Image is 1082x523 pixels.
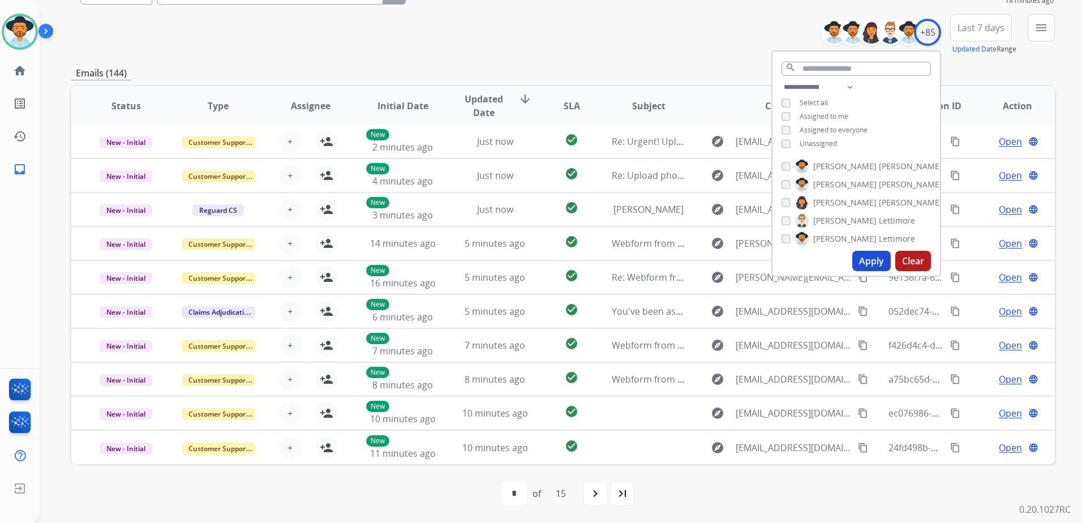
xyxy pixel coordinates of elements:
mat-icon: check_circle [565,201,578,215]
span: 8 minutes ago [465,373,525,385]
mat-icon: language [1028,204,1038,215]
mat-icon: history [13,130,27,143]
button: Clear [895,251,931,271]
mat-icon: menu [1034,21,1048,35]
span: Type [208,99,229,113]
span: + [287,338,293,352]
span: + [287,135,293,148]
span: Customer Support [182,408,255,420]
span: [PERSON_NAME] [879,179,942,190]
mat-icon: person_add [320,441,333,455]
button: + [279,334,302,357]
mat-icon: person_add [320,237,333,250]
mat-icon: person_add [320,135,333,148]
mat-icon: content_copy [950,340,960,350]
span: Initial Date [377,99,428,113]
span: Open [999,441,1022,455]
mat-icon: language [1028,408,1038,418]
span: [EMAIL_ADDRESS][DOMAIN_NAME] [736,135,852,148]
span: Webform from [EMAIL_ADDRESS][DOMAIN_NAME] on [DATE] [612,339,868,351]
span: 10 minutes ago [462,407,528,419]
span: Just now [477,169,513,182]
mat-icon: language [1028,170,1038,181]
span: + [287,372,293,386]
span: + [287,169,293,182]
span: Assigned to me [800,112,848,121]
mat-icon: language [1028,136,1038,147]
span: Customer Support [182,374,255,386]
span: Just now [477,135,513,148]
button: + [279,402,302,425]
mat-icon: home [13,64,27,78]
mat-icon: language [1028,238,1038,248]
span: [PERSON_NAME] [813,197,877,208]
div: 15 [547,482,575,505]
mat-icon: content_copy [950,443,960,453]
span: Updated Date [458,92,509,119]
span: 4 minutes ago [372,175,433,187]
mat-icon: navigate_next [589,487,602,500]
span: f426d4c4-dbca-4fec-a3c9-fbf8033882b7 [888,339,1054,351]
span: New - Initial [100,204,152,216]
span: + [287,237,293,250]
mat-icon: content_copy [858,443,868,453]
span: Open [999,169,1022,182]
button: Last 7 days [950,14,1012,41]
span: [PERSON_NAME] [813,233,877,245]
mat-icon: inbox [13,162,27,176]
span: 14 minutes ago [370,237,436,250]
button: Updated Date [952,45,997,54]
mat-icon: content_copy [950,136,960,147]
span: New - Initial [100,340,152,352]
mat-icon: content_copy [858,408,868,418]
span: Open [999,135,1022,148]
span: + [287,203,293,216]
span: Open [999,372,1022,386]
mat-icon: check_circle [565,167,578,181]
span: + [287,406,293,420]
button: + [279,300,302,323]
mat-icon: check_circle [565,269,578,282]
span: Status [111,99,141,113]
span: [EMAIL_ADDRESS][DOMAIN_NAME] [736,305,852,318]
span: [PERSON_NAME][EMAIL_ADDRESS][PERSON_NAME][DOMAIN_NAME] [736,237,852,250]
span: Customer Support [182,443,255,455]
span: Customer Support [182,272,255,284]
span: New - Initial [100,408,152,420]
span: ec076986-106c-4efc-8080-8904a544ebc1 [888,407,1059,419]
mat-icon: explore [711,406,724,420]
mat-icon: check_circle [565,371,578,384]
span: Open [999,338,1022,352]
span: Assigned to everyone [800,125,868,135]
span: Open [999,203,1022,216]
span: New - Initial [100,170,152,182]
span: [PERSON_NAME] [813,215,877,226]
span: 5 minutes ago [465,305,525,318]
mat-icon: explore [711,271,724,284]
span: 6 minutes ago [372,311,433,323]
span: New - Initial [100,374,152,386]
p: New [366,265,389,276]
mat-icon: explore [711,169,724,182]
button: Apply [852,251,891,271]
span: 10 minutes ago [462,441,528,454]
span: Webform from [PERSON_NAME][EMAIL_ADDRESS][PERSON_NAME][DOMAIN_NAME] on [DATE] - Emailed # 6 [612,237,1065,250]
mat-icon: content_copy [950,170,960,181]
mat-icon: content_copy [950,272,960,282]
span: Just now [477,203,513,216]
mat-icon: last_page [616,487,629,500]
span: 7 minutes ago [372,345,433,357]
span: Select all [800,98,828,108]
mat-icon: person_add [320,338,333,352]
button: + [279,232,302,255]
mat-icon: language [1028,306,1038,316]
span: 16 minutes ago [370,277,436,289]
p: New [366,299,389,310]
mat-icon: content_copy [950,306,960,316]
span: [EMAIL_ADDRESS][DOMAIN_NAME] [736,406,852,420]
mat-icon: search [785,62,796,72]
span: Customer Support [182,238,255,250]
span: 5 minutes ago [465,237,525,250]
mat-icon: language [1028,443,1038,453]
span: 7 minutes ago [465,339,525,351]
